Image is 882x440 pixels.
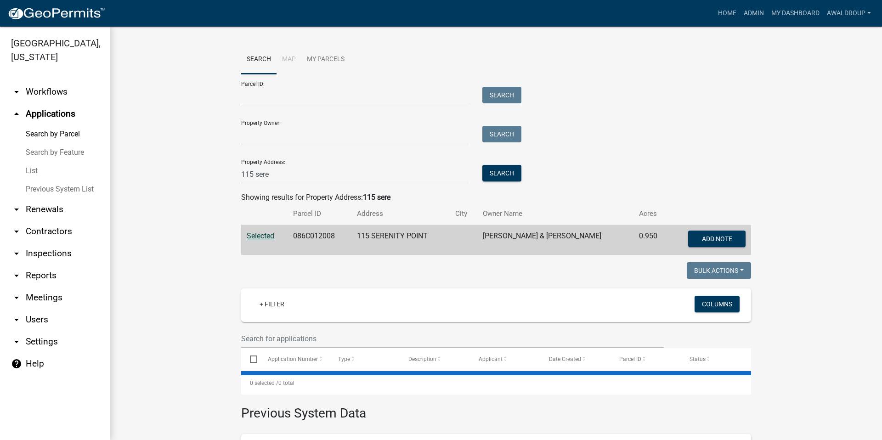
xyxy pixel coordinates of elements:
[11,314,22,325] i: arrow_drop_down
[247,231,274,240] a: Selected
[329,348,399,370] datatable-header-cell: Type
[633,203,669,225] th: Acres
[338,356,350,362] span: Type
[301,45,350,74] a: My Parcels
[823,5,875,22] a: awaldroup
[688,231,746,247] button: Add Note
[450,203,477,225] th: City
[690,356,706,362] span: Status
[241,45,277,74] a: Search
[477,225,633,255] td: [PERSON_NAME] & [PERSON_NAME]
[11,86,22,97] i: arrow_drop_down
[351,225,450,255] td: 115 SERENITY POINT
[611,348,681,370] datatable-header-cell: Parcel ID
[241,395,751,423] h3: Previous System Data
[259,348,329,370] datatable-header-cell: Application Number
[241,348,259,370] datatable-header-cell: Select
[400,348,470,370] datatable-header-cell: Description
[241,372,751,395] div: 0 total
[241,329,664,348] input: Search for applications
[288,225,351,255] td: 086C012008
[549,356,581,362] span: Date Created
[477,203,633,225] th: Owner Name
[408,356,436,362] span: Description
[470,348,540,370] datatable-header-cell: Applicant
[701,235,732,243] span: Add Note
[288,203,351,225] th: Parcel ID
[740,5,768,22] a: Admin
[479,356,503,362] span: Applicant
[250,380,278,386] span: 0 selected /
[241,192,751,203] div: Showing results for Property Address:
[252,296,292,312] a: + Filter
[482,126,521,142] button: Search
[11,358,22,369] i: help
[11,226,22,237] i: arrow_drop_down
[687,262,751,279] button: Bulk Actions
[11,336,22,347] i: arrow_drop_down
[695,296,740,312] button: Columns
[619,356,641,362] span: Parcel ID
[633,225,669,255] td: 0.950
[363,193,390,202] strong: 115 sere
[714,5,740,22] a: Home
[482,165,521,181] button: Search
[540,348,611,370] datatable-header-cell: Date Created
[11,292,22,303] i: arrow_drop_down
[11,270,22,281] i: arrow_drop_down
[268,356,318,362] span: Application Number
[768,5,823,22] a: My Dashboard
[681,348,751,370] datatable-header-cell: Status
[351,203,450,225] th: Address
[11,248,22,259] i: arrow_drop_down
[11,108,22,119] i: arrow_drop_up
[482,87,521,103] button: Search
[11,204,22,215] i: arrow_drop_down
